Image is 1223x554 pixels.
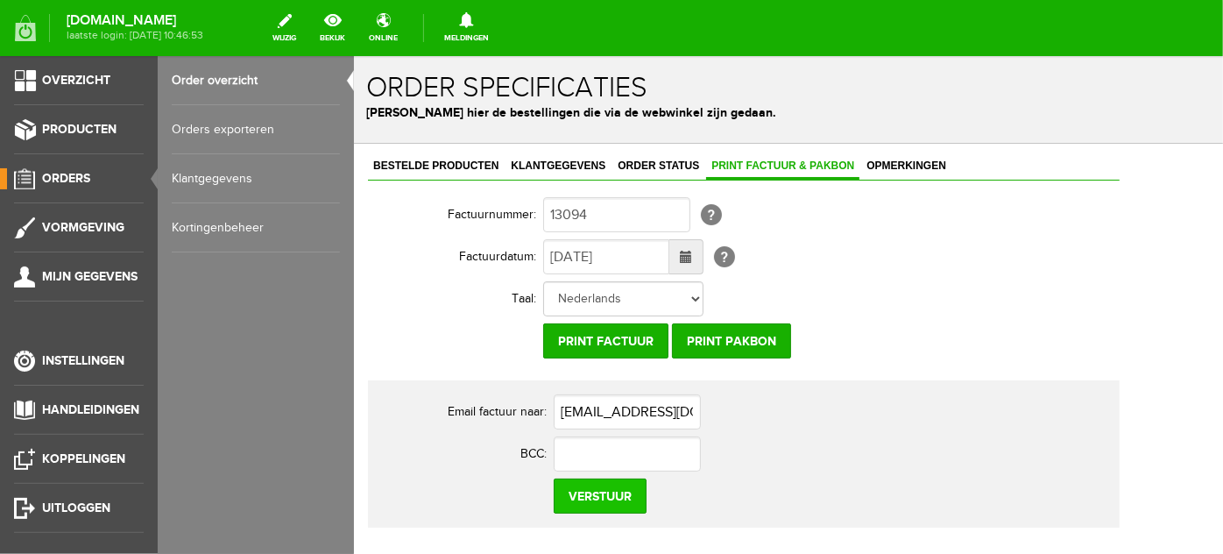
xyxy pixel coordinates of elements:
[12,17,857,47] h1: Order specificaties
[189,183,315,218] input: Datum tot...
[347,148,368,169] span: [?]
[14,103,150,116] span: Bestelde producten
[25,335,200,377] th: Email factuur naar:
[318,267,437,302] input: Print pakbon
[172,105,340,154] a: Orders exporteren
[352,98,505,124] a: Print factuur & pakbon
[258,103,350,116] span: Order status
[42,220,124,235] span: Vormgeving
[358,9,408,47] a: online
[434,9,499,47] a: Meldingen
[14,98,150,124] a: Bestelde producten
[507,103,597,116] span: Opmerkingen
[152,103,257,116] span: Klantgegevens
[172,154,340,203] a: Klantgegevens
[172,56,340,105] a: Order overzicht
[360,190,381,211] span: [?]
[42,122,117,137] span: Producten
[42,451,125,466] span: Koppelingen
[507,98,597,124] a: Opmerkingen
[14,180,189,222] th: Factuurdatum:
[14,222,189,264] th: Taal:
[14,138,189,180] th: Factuurnummer:
[172,203,340,252] a: Kortingenbeheer
[262,9,307,47] a: wijzig
[152,98,257,124] a: Klantgegevens
[42,269,138,284] span: Mijn gegevens
[42,402,139,417] span: Handleidingen
[42,171,90,186] span: Orders
[67,16,203,25] strong: [DOMAIN_NAME]
[12,47,857,66] p: [PERSON_NAME] hier de bestellingen die via de webwinkel zijn gedaan.
[189,267,315,302] input: Print factuur
[309,9,356,47] a: bekijk
[352,103,505,116] span: Print factuur & pakbon
[25,377,200,419] th: BCC:
[42,73,110,88] span: Overzicht
[42,353,124,368] span: Instellingen
[258,98,350,124] a: Order status
[67,31,203,40] span: laatste login: [DATE] 10:46:53
[42,501,110,515] span: Uitloggen
[200,423,293,458] input: Verstuur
